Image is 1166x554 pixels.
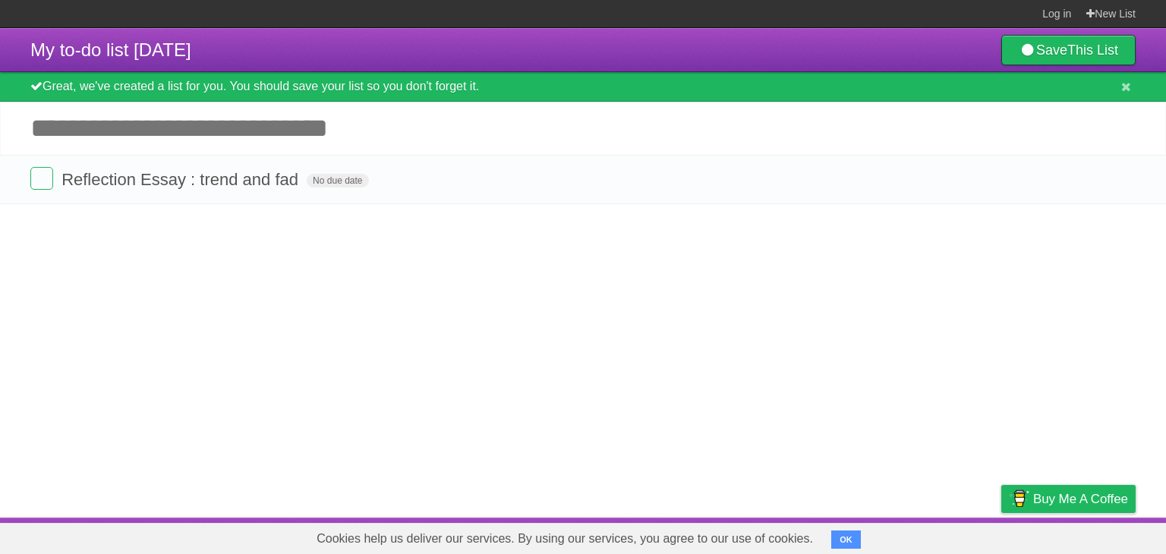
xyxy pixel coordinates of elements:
img: Buy me a coffee [1009,486,1029,512]
label: Star task [1043,167,1072,192]
label: Done [30,167,53,190]
a: Developers [849,521,911,550]
a: Privacy [982,521,1021,550]
a: About [799,521,831,550]
a: Suggest a feature [1040,521,1136,550]
span: No due date [307,174,368,187]
a: SaveThis List [1001,35,1136,65]
a: Buy me a coffee [1001,485,1136,513]
span: Reflection Essay : trend and fad [61,170,302,189]
span: Cookies help us deliver our services. By using our services, you agree to our use of cookies. [301,524,828,554]
b: This List [1067,42,1118,58]
span: My to-do list [DATE] [30,39,191,60]
button: OK [831,530,861,549]
a: Terms [930,521,963,550]
span: Buy me a coffee [1033,486,1128,512]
